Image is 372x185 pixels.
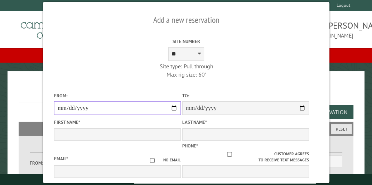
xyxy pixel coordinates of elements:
[182,151,309,163] label: Customer agrees to receive text messages
[19,83,353,102] h1: Reservations
[122,62,249,70] div: Site type: Pull through
[182,92,309,99] label: To:
[54,92,181,99] label: From:
[141,158,163,163] input: No email
[54,119,181,126] label: First Name
[19,122,353,135] h2: Filters
[331,124,352,134] button: Reset
[30,144,106,152] label: Dates
[186,20,354,40] span: [PERSON_NAME]-[GEOGRAPHIC_DATA][PERSON_NAME] [EMAIL_ADDRESS][DOMAIN_NAME]
[184,152,274,157] input: Customer agrees to receive text messages
[30,160,49,166] label: From:
[54,13,318,27] h2: Add a new reservation
[122,38,249,45] label: Site Number
[141,157,181,163] label: No email
[182,143,198,149] label: Phone
[54,156,68,162] label: Email
[19,14,108,42] img: Campground Commander
[182,119,309,126] label: Last Name
[122,70,249,78] div: Max rig size: 60'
